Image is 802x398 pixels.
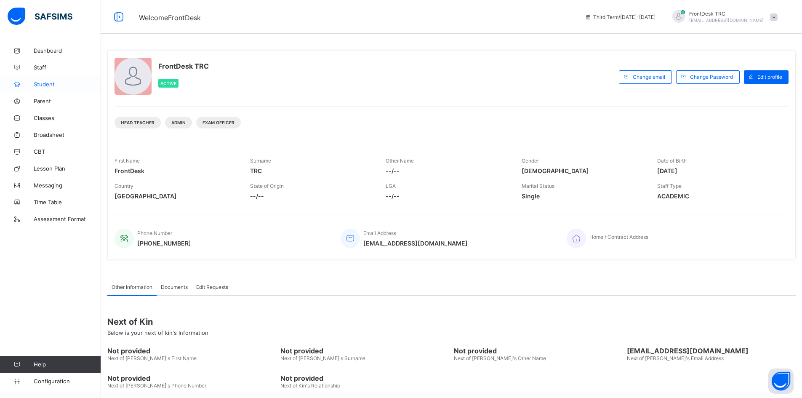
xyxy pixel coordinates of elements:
span: Gender [522,158,539,164]
span: [EMAIL_ADDRESS][DOMAIN_NAME] [627,347,796,355]
span: LGA [386,183,396,189]
span: ACADEMIC [657,192,780,200]
span: FrontDesk TRC [689,11,764,17]
span: Not provided [107,374,276,382]
span: Other Name [386,158,414,164]
span: [GEOGRAPHIC_DATA] [115,192,237,200]
span: Below is your next of kin's Information [107,329,208,336]
span: Change email [633,74,665,80]
span: session/term information [585,14,655,20]
span: Next of [PERSON_NAME]'s Email Address [627,355,724,361]
img: safsims [8,8,72,25]
span: Broadsheet [34,131,101,138]
span: State of Origin [250,183,284,189]
span: Phone Number [137,230,172,236]
span: TRC [250,167,373,174]
span: Configuration [34,378,101,385]
span: Staff [34,64,101,71]
span: Active [160,81,176,86]
span: Next of [PERSON_NAME]'s First Name [107,355,197,361]
span: Assessment Format [34,216,101,222]
span: Exam Officer [202,120,234,125]
span: Home / Contract Address [589,234,648,240]
span: Other Information [112,284,152,290]
span: Single [522,192,645,200]
span: Country [115,183,133,189]
span: Next of Kin's Relationship [280,382,340,389]
span: Edit Requests [196,284,228,290]
span: Not provided [280,374,449,382]
span: Not provided [280,347,449,355]
span: [EMAIL_ADDRESS][DOMAIN_NAME] [363,240,468,247]
span: Change Password [690,74,733,80]
span: --/-- [386,192,509,200]
button: Open asap [768,369,794,394]
span: Help [34,361,101,368]
span: Classes [34,115,101,121]
span: Messaging [34,182,101,189]
span: Welcome FrontDesk [139,13,201,22]
span: Head Teacher [121,120,155,125]
span: Marital Status [522,183,554,189]
span: --/-- [250,192,373,200]
span: Next of [PERSON_NAME]'s Phone Number [107,382,206,389]
span: Next of [PERSON_NAME]'s Other Name [454,355,546,361]
span: Edit profile [757,74,782,80]
span: Time Table [34,199,101,206]
span: [DATE] [657,167,780,174]
div: FrontDeskTRC [664,10,782,24]
span: [PHONE_NUMBER] [137,240,191,247]
span: First Name [115,158,140,164]
span: Admin [171,120,186,125]
span: FrontDesk TRC [158,62,209,70]
span: Date of Birth [657,158,687,164]
span: Staff Type [657,183,682,189]
span: [DEMOGRAPHIC_DATA] [522,167,645,174]
span: Parent [34,98,101,104]
span: [EMAIL_ADDRESS][DOMAIN_NAME] [689,18,764,23]
span: Surname [250,158,271,164]
span: CBT [34,148,101,155]
span: Student [34,81,101,88]
span: FrontDesk [115,167,237,174]
span: --/-- [386,167,509,174]
span: Next of [PERSON_NAME]'s Surname [280,355,365,361]
span: Documents [161,284,188,290]
span: Email Address [363,230,396,236]
span: Dashboard [34,47,101,54]
span: Next of Kin [107,317,796,327]
span: Not provided [107,347,276,355]
span: Lesson Plan [34,165,101,172]
span: Not provided [454,347,623,355]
